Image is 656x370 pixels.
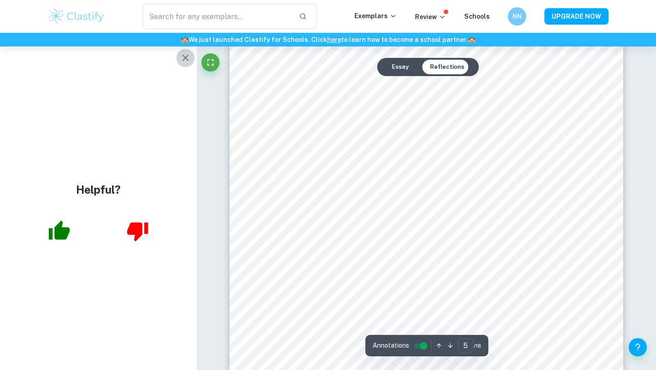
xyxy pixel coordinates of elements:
[201,53,220,72] button: Fullscreen
[474,342,481,350] span: / 18
[47,7,105,26] img: Clastify logo
[76,181,121,198] h4: Helpful?
[327,36,341,43] a: here
[354,11,397,21] p: Exemplars
[464,13,490,20] a: Schools
[512,11,523,21] h6: NN
[415,12,446,22] p: Review
[423,60,471,74] button: Reflections
[2,35,654,45] h6: We just launched Clastify for Schools. Click to learn how to become a school partner.
[143,4,292,29] input: Search for any exemplars...
[508,7,526,26] button: NN
[468,36,476,43] span: 🏫
[544,8,609,25] button: UPGRADE NOW
[384,60,416,74] button: Essay
[629,338,647,356] button: Help and Feedback
[181,36,189,43] span: 🏫
[373,341,409,350] span: Annotations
